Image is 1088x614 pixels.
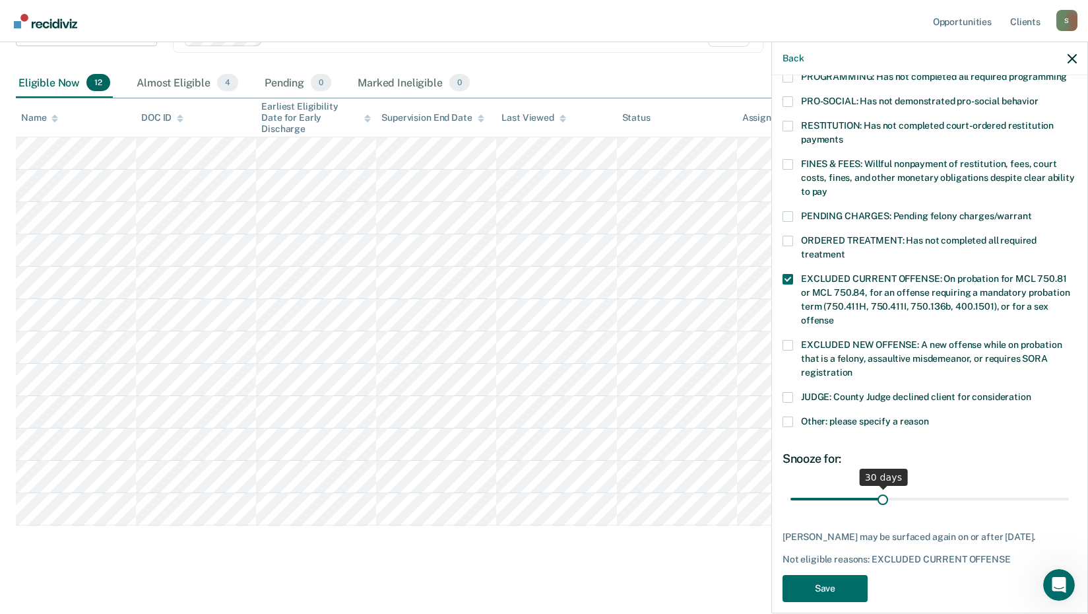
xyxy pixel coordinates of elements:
div: Supervision End Date [381,112,484,123]
span: PENDING CHARGES: Pending felony charges/warrant [801,211,1031,221]
span: ORDERED TREATMENT: Has not completed all required treatment [801,235,1037,259]
div: [PERSON_NAME] may be surfaced again on or after [DATE]. [783,531,1077,543]
span: JUDGE: County Judge declined client for consideration [801,392,1031,402]
span: 4 [217,74,238,91]
button: Profile dropdown button [1056,10,1077,31]
div: Last Viewed [501,112,565,123]
div: Earliest Eligibility Date for Early Discharge [261,101,371,134]
div: Status [622,112,651,123]
div: S [1056,10,1077,31]
span: 12 [86,74,110,91]
img: Recidiviz [14,14,77,28]
button: Save [783,575,868,602]
iframe: Intercom live chat [1043,569,1075,601]
span: PRO-SOCIAL: Has not demonstrated pro-social behavior [801,96,1039,106]
div: Name [21,112,58,123]
span: RESTITUTION: Has not completed court-ordered restitution payments [801,120,1054,145]
button: Back [783,53,804,64]
span: FINES & FEES: Willful nonpayment of restitution, fees, court costs, fines, and other monetary obl... [801,158,1075,197]
span: PROGRAMMING: Has not completed all required programming [801,71,1067,82]
div: Almost Eligible [134,69,241,98]
div: Pending [262,69,334,98]
span: 0 [449,74,470,91]
span: EXCLUDED NEW OFFENSE: A new offense while on probation that is a felony, assaultive misdemeanor, ... [801,339,1062,378]
div: Snooze for: [783,452,1077,466]
span: Other: please specify a reason [801,416,929,426]
div: DOC ID [141,112,183,123]
div: 30 days [860,469,908,486]
div: Marked Ineligible [355,69,472,98]
span: 0 [311,74,331,91]
div: Eligible Now [16,69,113,98]
div: Not eligible reasons: EXCLUDED CURRENT OFFENSE [783,554,1077,565]
span: EXCLUDED CURRENT OFFENSE: On probation for MCL 750.81 or MCL 750.84, for an offense requiring a m... [801,273,1070,325]
div: Assigned to [742,112,804,123]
